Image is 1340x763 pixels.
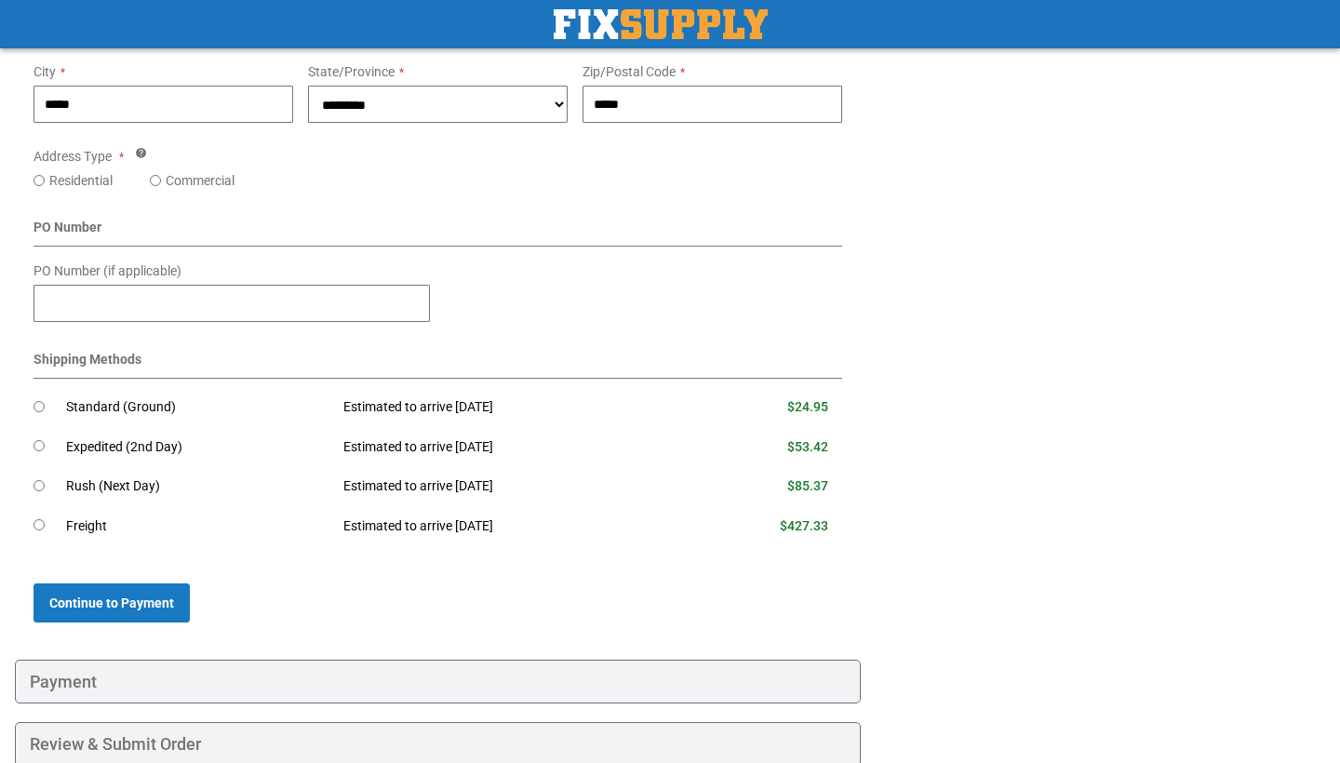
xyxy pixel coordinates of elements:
[66,427,329,467] td: Expedited (2nd Day)
[780,518,828,533] span: $427.33
[66,506,329,546] td: Freight
[787,478,828,493] span: $85.37
[787,439,828,454] span: $53.42
[33,218,842,247] div: PO Number
[329,427,689,467] td: Estimated to arrive [DATE]
[308,64,395,79] span: State/Province
[33,583,190,622] button: Continue to Payment
[49,596,174,610] span: Continue to Payment
[49,171,113,190] label: Residential
[33,149,112,164] span: Address Type
[166,171,234,190] label: Commercial
[329,506,689,546] td: Estimated to arrive [DATE]
[787,399,828,414] span: $24.95
[66,467,329,507] td: Rush (Next Day)
[329,467,689,507] td: Estimated to arrive [DATE]
[33,350,842,379] div: Shipping Methods
[33,263,181,278] span: PO Number (if applicable)
[554,9,768,39] a: store logo
[583,64,676,79] span: Zip/Postal Code
[329,388,689,428] td: Estimated to arrive [DATE]
[33,64,56,79] span: City
[554,9,768,39] img: Fix Industrial Supply
[66,388,329,428] td: Standard (Ground)
[15,660,861,704] div: Payment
